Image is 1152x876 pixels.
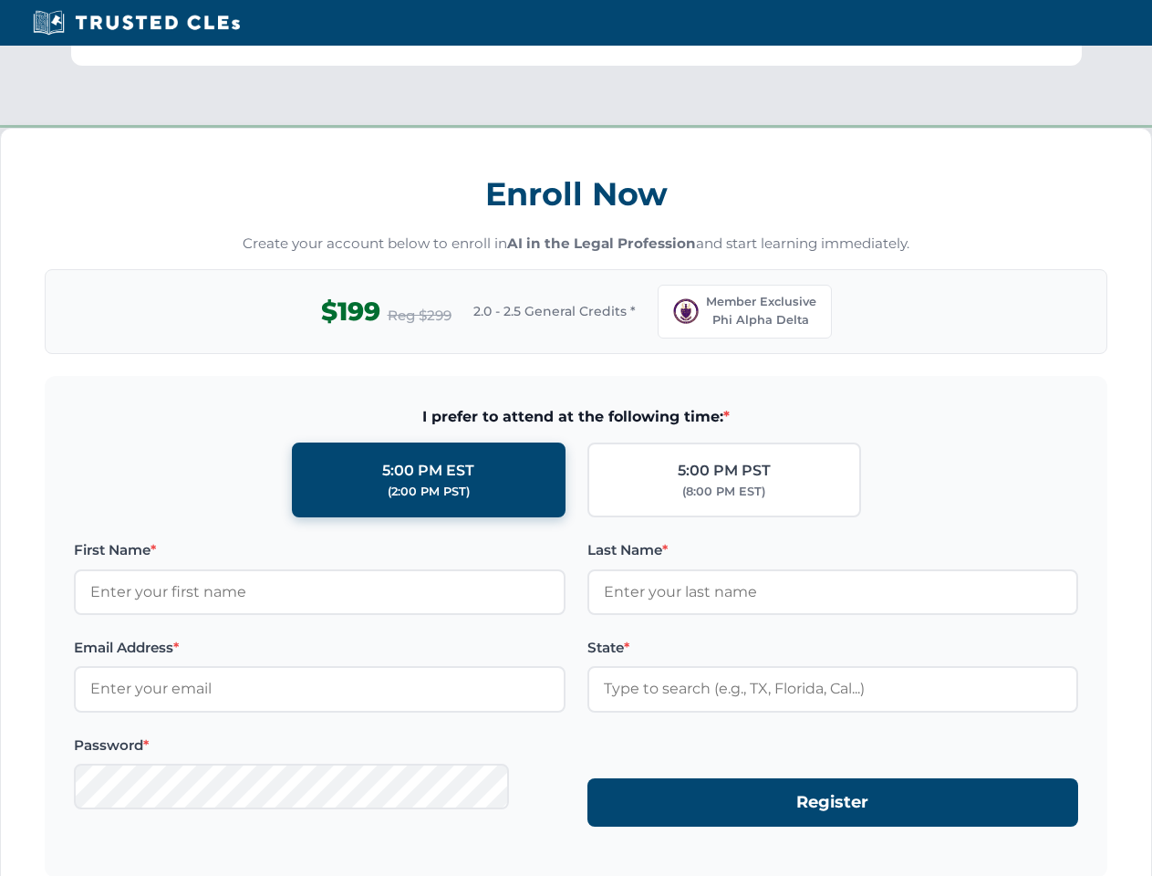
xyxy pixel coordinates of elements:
label: First Name [74,539,566,561]
label: Password [74,735,566,756]
strong: AI in the Legal Profession [507,235,696,252]
button: Register [587,778,1079,827]
span: $199 [321,291,380,332]
input: Enter your email [74,666,566,712]
h3: Enroll Now [45,165,1107,223]
div: 5:00 PM EST [382,459,474,483]
img: Trusted CLEs [27,9,245,36]
input: Enter your last name [587,569,1079,615]
div: (2:00 PM PST) [388,483,470,501]
label: Email Address [74,637,566,659]
input: Type to search (e.g., TX, Florida, Cal...) [587,666,1079,712]
p: Create your account below to enroll in and start learning immediately. [45,234,1107,255]
div: 5:00 PM PST [678,459,771,483]
label: Last Name [587,539,1079,561]
span: 2.0 - 2.5 General Credits * [473,301,636,321]
input: Enter your first name [74,569,566,615]
span: I prefer to attend at the following time: [74,405,1078,429]
span: Member Exclusive Phi Alpha Delta [706,293,816,330]
label: State [587,637,1079,659]
span: Reg $299 [388,305,451,327]
img: PAD [673,298,699,324]
div: (8:00 PM EST) [682,483,765,501]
